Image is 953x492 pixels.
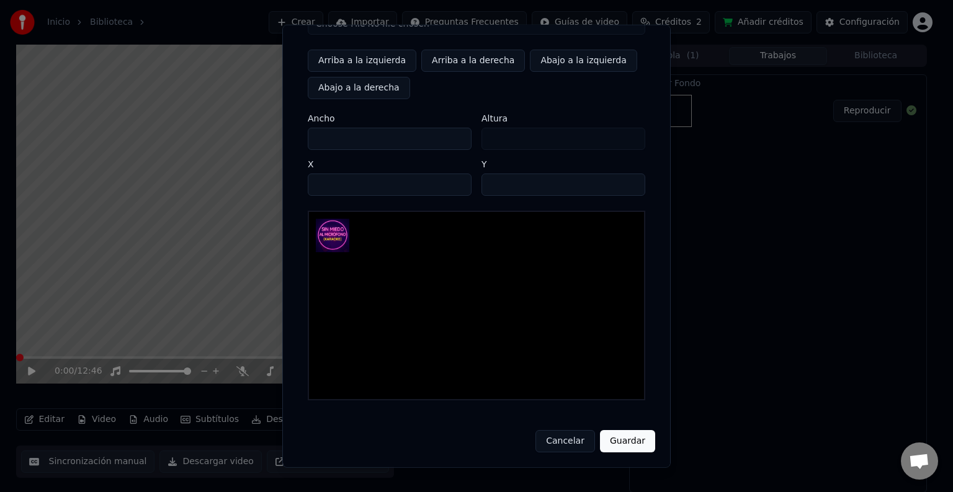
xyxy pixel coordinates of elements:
[481,114,645,123] label: Altura
[535,430,595,452] button: Cancelar
[530,50,637,72] button: Abajo a la izquierda
[316,219,349,252] img: Logo
[421,50,525,72] button: Arriba a la derecha
[308,50,416,72] button: Arriba a la izquierda
[308,160,472,169] label: X
[308,77,410,99] button: Abajo a la derecha
[600,430,655,452] button: Guardar
[481,160,645,169] label: Y
[308,114,472,123] label: Ancho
